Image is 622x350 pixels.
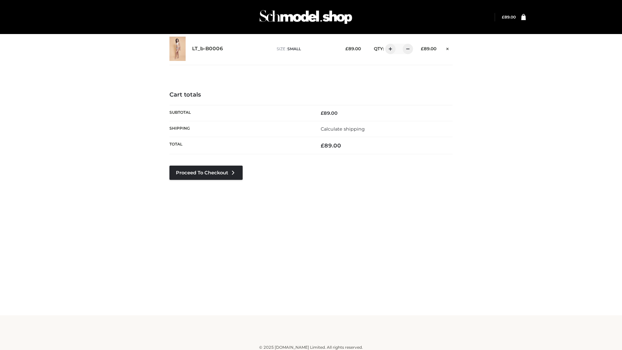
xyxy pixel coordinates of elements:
div: QTY: [367,44,411,54]
th: Subtotal [169,105,311,121]
bdi: 89.00 [345,46,361,51]
h4: Cart totals [169,91,453,99]
span: £ [421,46,424,51]
span: SMALL [287,46,301,51]
span: £ [321,142,324,149]
a: Remove this item [443,44,453,52]
span: £ [345,46,348,51]
bdi: 89.00 [321,110,338,116]
a: LT_b-B0006 [192,46,223,52]
a: Calculate shipping [321,126,365,132]
span: £ [502,15,504,19]
p: size : [277,46,335,52]
bdi: 89.00 [321,142,341,149]
th: Total [169,137,311,154]
a: £89.00 [502,15,516,19]
a: Proceed to Checkout [169,166,243,180]
span: £ [321,110,324,116]
bdi: 89.00 [421,46,436,51]
img: Schmodel Admin 964 [257,4,354,30]
th: Shipping [169,121,311,137]
bdi: 89.00 [502,15,516,19]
